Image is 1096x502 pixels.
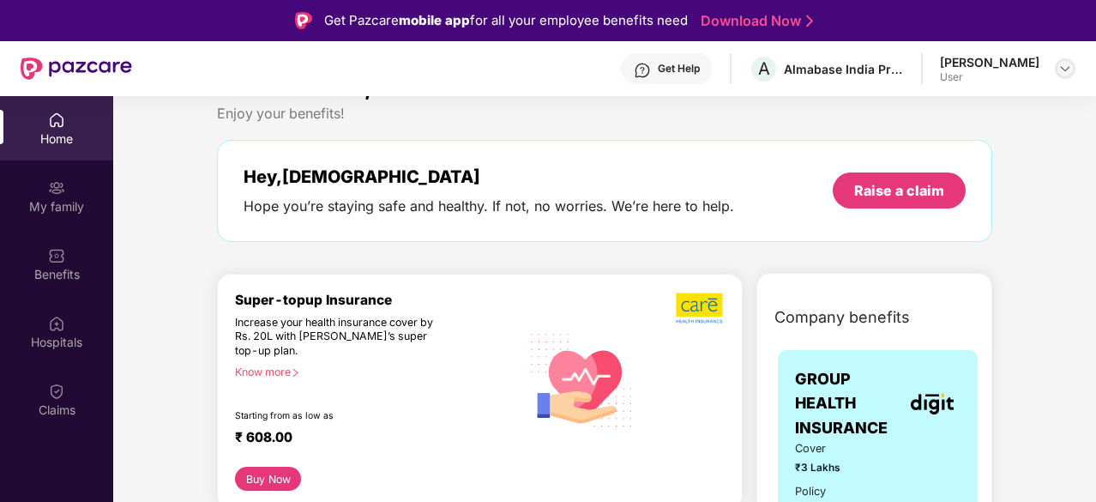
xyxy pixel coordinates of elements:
strong: mobile app [399,12,470,28]
div: Hey, [DEMOGRAPHIC_DATA] [244,166,734,187]
img: svg+xml;base64,PHN2ZyB4bWxucz0iaHR0cDovL3d3dy53My5vcmcvMjAwMC9zdmciIHhtbG5zOnhsaW5rPSJodHRwOi8vd3... [521,317,643,441]
span: right [291,368,300,378]
div: Super-topup Insurance [235,292,521,308]
img: insurerLogo [911,393,954,414]
div: Hope you’re staying safe and healthy. If not, no worries. We’re here to help. [244,197,734,215]
button: Buy Now [235,467,301,491]
img: svg+xml;base64,PHN2ZyBpZD0iRHJvcGRvd24tMzJ4MzIiIHhtbG5zPSJodHRwOi8vd3d3LnczLm9yZy8yMDAwL3N2ZyIgd2... [1058,62,1072,76]
img: b5dec4f62d2307b9de63beb79f102df3.png [676,292,725,324]
span: Cover [795,440,858,457]
div: Get Help [658,62,700,76]
div: Raise a claim [854,181,944,200]
span: A [758,58,770,79]
div: Starting from as low as [235,410,448,422]
div: ₹ 608.00 [235,429,503,450]
img: svg+xml;base64,PHN2ZyBpZD0iSG9tZSIgeG1sbnM9Imh0dHA6Ly93d3cudzMub3JnLzIwMDAvc3ZnIiB3aWR0aD0iMjAiIG... [48,112,65,129]
img: svg+xml;base64,PHN2ZyBpZD0iSGVscC0zMngzMiIgeG1sbnM9Imh0dHA6Ly93d3cudzMub3JnLzIwMDAvc3ZnIiB3aWR0aD... [634,62,651,79]
div: Enjoy your benefits! [217,105,992,123]
span: GROUP HEALTH INSURANCE [795,367,904,440]
img: svg+xml;base64,PHN2ZyBpZD0iQ2xhaW0iIHhtbG5zPSJodHRwOi8vd3d3LnczLm9yZy8yMDAwL3N2ZyIgd2lkdGg9IjIwIi... [48,383,65,400]
img: svg+xml;base64,PHN2ZyB3aWR0aD0iMjAiIGhlaWdodD0iMjAiIHZpZXdCb3g9IjAgMCAyMCAyMCIgZmlsbD0ibm9uZSIgeG... [48,179,65,197]
div: [PERSON_NAME] [940,54,1039,70]
div: Know more [235,366,510,378]
div: Increase your health insurance cover by Rs. 20L with [PERSON_NAME]’s super top-up plan. [235,316,447,359]
img: New Pazcare Logo [21,57,132,80]
img: svg+xml;base64,PHN2ZyBpZD0iSG9zcGl0YWxzIiB4bWxucz0iaHR0cDovL3d3dy53My5vcmcvMjAwMC9zdmciIHdpZHRoPS... [48,315,65,332]
div: Get Pazcare for all your employee benefits need [324,10,688,31]
div: User [940,70,1039,84]
img: svg+xml;base64,PHN2ZyBpZD0iQmVuZWZpdHMiIHhtbG5zPSJodHRwOi8vd3d3LnczLm9yZy8yMDAwL3N2ZyIgd2lkdGg9Ij... [48,247,65,264]
div: Almabase India Private Limited [784,61,904,77]
img: Logo [295,12,312,29]
a: Download Now [701,12,808,30]
span: Company benefits [774,305,910,330]
span: ₹3 Lakhs [795,460,858,476]
img: Stroke [806,12,813,30]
